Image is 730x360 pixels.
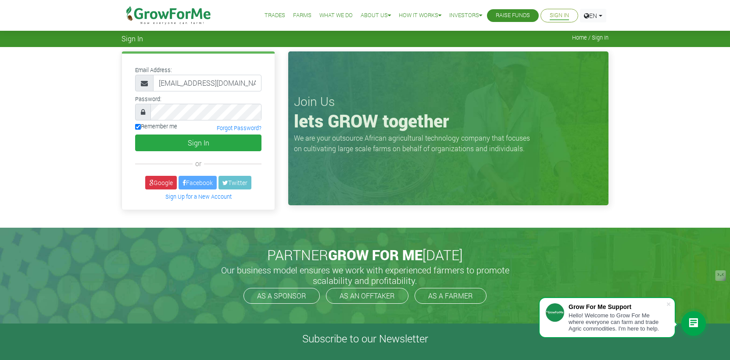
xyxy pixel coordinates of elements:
[217,124,261,131] a: Forgot Password?
[265,11,285,20] a: Trades
[399,11,441,20] a: How it Works
[319,11,353,20] a: What We Do
[243,288,320,304] a: AS A SPONSOR
[294,94,603,109] h3: Join Us
[580,9,606,22] a: EN
[135,66,172,74] label: Email Address:
[550,11,569,20] a: Sign In
[569,312,666,332] div: Hello! Welcome to Grow For Me where everyone can farm and trade Agric commodities. I'm here to help.
[449,11,482,20] a: Investors
[415,288,487,304] a: AS A FARMER
[294,110,603,131] h1: lets GROW together
[328,245,422,264] span: GROW FOR ME
[135,122,177,131] label: Remember me
[135,135,261,151] button: Sign In
[572,34,608,41] span: Home / Sign In
[145,176,177,189] a: Google
[211,265,519,286] h5: Our business model ensures we work with experienced farmers to promote scalability and profitabil...
[135,158,261,169] div: or
[293,11,311,20] a: Farms
[294,133,535,154] p: We are your outsource African agricultural technology company that focuses on cultivating large s...
[496,11,530,20] a: Raise Funds
[165,193,232,200] a: Sign Up for a New Account
[569,303,666,310] div: Grow For Me Support
[153,75,261,91] input: Email Address
[135,95,161,103] label: Password:
[125,247,605,263] h2: PARTNER [DATE]
[11,332,719,345] h4: Subscribe to our Newsletter
[361,11,391,20] a: About Us
[122,34,143,43] span: Sign In
[135,124,141,130] input: Remember me
[326,288,408,304] a: AS AN OFFTAKER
